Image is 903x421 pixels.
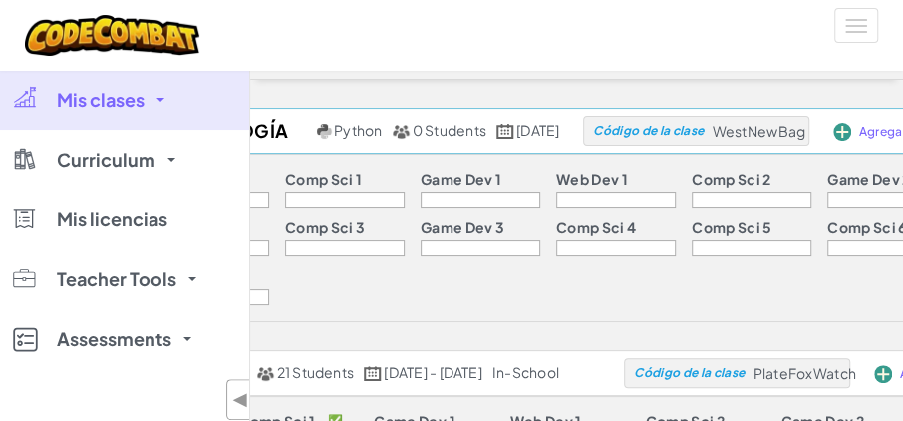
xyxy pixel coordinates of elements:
img: IconAddStudents.svg [874,365,892,383]
p: Comp Sci 1 [285,171,362,187]
span: [DATE] - [DATE] [384,363,481,381]
span: 0 Students [413,121,486,139]
span: ◀ [232,385,249,414]
p: Comp Sci 5 [692,219,771,235]
span: Mis licencias [57,210,167,228]
span: Código de la clase [634,367,745,379]
span: WestNewBag [712,122,805,140]
img: IconAddStudents.svg [833,123,851,141]
span: PlateFoxWatch [752,364,855,382]
div: in-school [492,364,559,382]
p: Comp Sci 4 [556,219,636,235]
img: CodeCombat logo [25,15,199,56]
p: Game Dev 3 [421,219,504,235]
span: Código de la clase [593,125,704,137]
span: 21 Students [277,363,355,381]
span: Mis clases [57,91,145,109]
img: MultipleUsers.png [256,366,274,381]
img: MultipleUsers.png [392,124,410,139]
p: Comp Sci 2 [692,171,770,187]
a: 21 Students [DATE] - [DATE] in-school [20,358,623,388]
span: Assessments [57,330,171,348]
p: Comp Sci 3 [285,219,365,235]
span: Python [334,121,382,139]
span: Curriculum [57,151,155,169]
img: calendar.svg [496,124,514,139]
img: python.png [317,124,332,139]
p: Game Dev 1 [421,171,501,187]
span: [DATE] [516,121,559,139]
p: Web Dev 1 [556,171,628,187]
a: Sexto tecnología Python 0 Students [DATE] [67,116,583,146]
img: calendar.svg [364,366,382,381]
span: Teacher Tools [57,270,176,288]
